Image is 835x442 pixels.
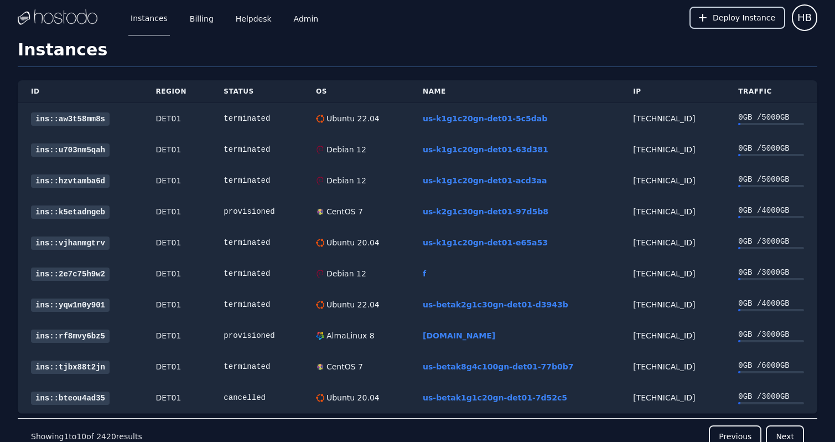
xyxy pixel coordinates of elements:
a: ins::k5etadngeb [31,205,110,219]
div: [TECHNICAL_ID] [633,175,712,186]
img: AlmaLinux 8 [316,332,324,340]
a: us-betak8g4c100gn-det01-77b0b7 [423,362,573,371]
div: 0 GB / 3000 GB [738,267,804,278]
img: Ubuntu 22.04 [316,115,324,123]
img: Logo [18,9,97,26]
div: DET01 [155,392,197,403]
div: [TECHNICAL_ID] [633,361,712,372]
div: DET01 [155,237,197,248]
div: DET01 [155,113,197,124]
h1: Instances [18,40,817,67]
div: terminated [224,299,289,310]
div: DET01 [155,206,197,217]
div: CentOS 7 [324,361,363,372]
th: ID [18,80,142,103]
div: 0 GB / 5000 GB [738,112,804,123]
img: Ubuntu 22.04 [316,301,324,309]
div: DET01 [155,299,197,310]
div: DET01 [155,144,197,155]
div: 0 GB / 3000 GB [738,391,804,402]
th: Region [142,80,210,103]
div: 0 GB / 4000 GB [738,298,804,309]
div: Ubuntu 20.04 [324,392,380,403]
a: ins::vjhanmgtrv [31,237,110,250]
div: provisioned [224,206,289,217]
img: Debian 12 [316,270,324,278]
th: IP [620,80,725,103]
img: CentOS 7 (Disabled for now, need to fix network connectivity) [316,208,324,216]
img: Ubuntu 20.04 [316,394,324,402]
img: Debian 12 [316,146,324,154]
div: [TECHNICAL_ID] [633,392,712,403]
img: Debian 12 [316,177,324,185]
a: us-k1g1c20gn-det01-63d381 [423,145,548,154]
th: Name [409,80,620,103]
div: terminated [224,361,289,372]
div: AlmaLinux 8 [324,330,375,341]
a: [DOMAIN_NAME] [423,331,495,340]
a: ins::u703nm5qah [31,143,110,157]
div: [TECHNICAL_ID] [633,268,712,279]
th: OS [303,80,409,103]
a: ins::aw3t58mm8s [31,112,110,126]
a: ins::hzvtamba6d [31,174,110,188]
div: DET01 [155,361,197,372]
span: 10 [76,432,86,441]
div: DET01 [155,330,197,341]
a: us-k1g1c20gn-det01-e65a53 [423,238,548,247]
a: us-k1g1c20gn-det01-acd3aa [423,176,547,185]
div: [TECHNICAL_ID] [633,237,712,248]
button: Deploy Instance [689,7,785,29]
div: terminated [224,237,289,248]
div: Ubuntu 20.04 [324,237,380,248]
div: [TECHNICAL_ID] [633,144,712,155]
div: cancelled [224,392,289,403]
div: Ubuntu 22.04 [324,299,380,310]
a: ins::rf8mvy6bz5 [31,330,110,343]
a: ins::tjbx88t2jn [31,361,110,374]
div: [TECHNICAL_ID] [633,330,712,341]
th: Traffic [725,80,817,103]
a: ins::yqw1n0y901 [31,299,110,312]
span: 1 [64,432,69,441]
span: 2420 [96,432,116,441]
div: provisioned [224,330,289,341]
div: CentOS 7 [324,206,363,217]
img: CentOS 7 (Disabled for now, need to fix network connectivity) [316,363,324,371]
img: Ubuntu 20.04 [316,239,324,247]
a: us-k2g1c30gn-det01-97d5b8 [423,207,548,216]
div: [TECHNICAL_ID] [633,113,712,124]
div: terminated [224,113,289,124]
th: Status [210,80,303,103]
a: f [423,269,426,278]
div: 0 GB / 4000 GB [738,205,804,216]
div: 0 GB / 6000 GB [738,360,804,371]
span: Deploy Instance [713,12,775,23]
div: terminated [224,268,289,279]
div: 0 GB / 3000 GB [738,329,804,340]
div: Ubuntu 22.04 [324,113,380,124]
div: terminated [224,175,289,186]
button: User menu [792,4,817,31]
div: Debian 12 [324,144,366,155]
div: [TECHNICAL_ID] [633,299,712,310]
div: 0 GB / 5000 GB [738,143,804,154]
div: terminated [224,144,289,155]
a: ins::2e7c75h9w2 [31,268,110,281]
p: Showing to of results [31,431,142,442]
div: Debian 12 [324,175,366,186]
div: [TECHNICAL_ID] [633,206,712,217]
div: 0 GB / 5000 GB [738,174,804,185]
div: DET01 [155,268,197,279]
div: 0 GB / 3000 GB [738,236,804,247]
div: Debian 12 [324,268,366,279]
a: us-betak1g1c20gn-det01-7d52c5 [423,393,567,402]
a: us-betak2g1c30gn-det01-d3943b [423,300,568,309]
span: HB [797,10,812,25]
a: ins::bteou4ad35 [31,392,110,405]
div: DET01 [155,175,197,186]
a: us-k1g1c20gn-det01-5c5dab [423,114,547,123]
